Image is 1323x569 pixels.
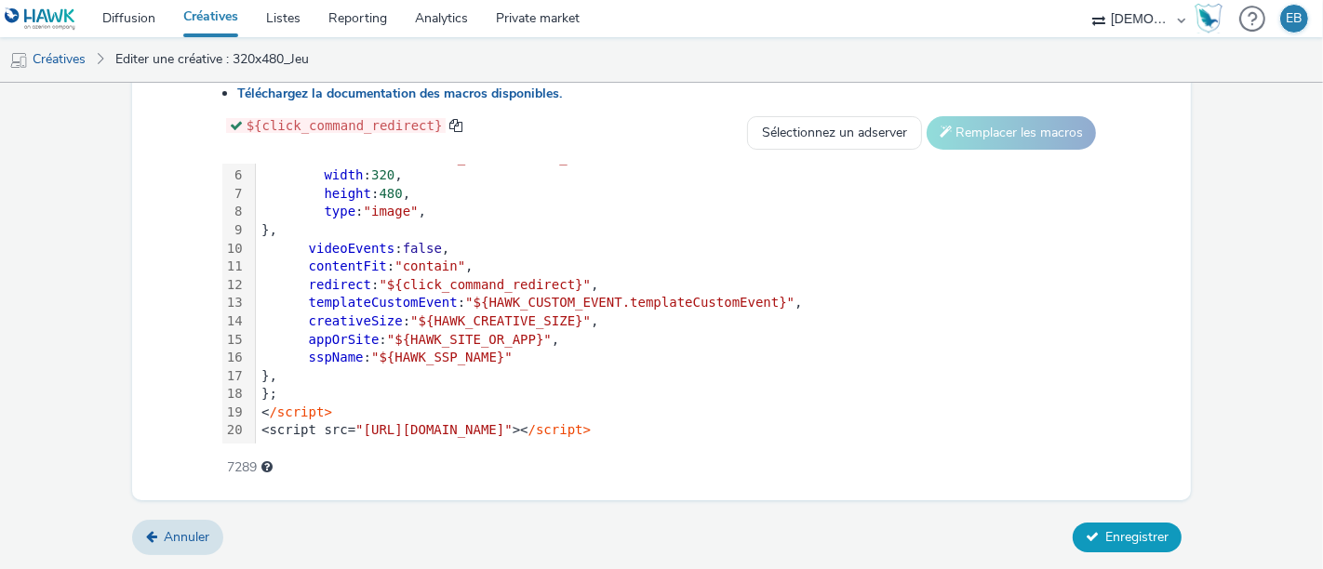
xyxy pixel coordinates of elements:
span: "contain" [394,258,465,273]
div: }, [256,221,1101,240]
span: "${HAWK_SITE_OR_APP}" [387,332,552,347]
span: 480 [379,186,402,201]
button: Remplacer les macros [927,116,1096,150]
span: false [403,241,442,256]
span: 7289 [227,458,257,477]
span: templateCustomEvent [309,295,458,310]
div: : [256,349,1101,367]
span: appOrSite [309,332,380,347]
span: redirect [309,277,371,292]
div: 16 [222,349,246,367]
img: mobile [9,51,28,70]
div: 14 [222,312,246,331]
span: /script> [269,404,331,419]
span: "image" [364,204,419,218]
div: : , [256,312,1101,331]
div: }, [256,367,1101,386]
div: 17 [222,367,246,386]
div: 6 [222,166,246,185]
div: 20 [222,421,246,440]
a: Editer une créative : 320x480_Jeu [106,37,318,82]
span: "[URL][DOMAIN_NAME]" [355,422,513,437]
span: width [324,167,363,182]
div: 13 [222,294,246,312]
div: 18 [222,385,246,404]
div: 9 [222,221,246,240]
div: }; [256,385,1101,404]
div: 10 [222,240,246,258]
span: Annuler [164,528,209,546]
span: ${click_command_redirect} [247,118,443,133]
div: 11 [222,258,246,276]
div: < [256,404,1101,422]
span: "${HAWK_SSP_NAME}" [371,350,513,364]
span: "${click_command_redirect}" [379,277,591,292]
a: Téléchargez la documentation des macros disponibles. [237,85,569,102]
div: 19 [222,404,246,422]
div: 12 [222,276,246,295]
span: copy to clipboard [449,119,462,132]
div: 8 [222,203,246,221]
div: : , [256,185,1101,204]
img: undefined Logo [5,7,76,31]
span: "[URL][DOMAIN_NAME][DOMAIN_NAME]" [355,150,614,165]
button: Enregistrer [1073,523,1182,552]
span: "${HAWK_CUSTOM_EVENT.templateCustomEvent}" [465,295,795,310]
span: type [324,204,355,218]
span: videoEvents [309,241,395,256]
span: /script> [528,422,591,437]
a: Hawk Academy [1195,4,1230,33]
span: height [324,186,371,201]
div: : , [256,258,1101,276]
span: creativeSize [309,313,403,328]
div: <script src= >< [256,421,1101,440]
div: : , [256,331,1101,350]
div: Longueur maximale conseillée 3000 caractères. [261,458,273,477]
div: 15 [222,331,246,350]
div: : , [256,240,1101,258]
img: Hawk Academy [1195,4,1223,33]
span: contentFit [309,258,387,273]
div: : , [256,166,1101,185]
span: url [324,150,347,165]
span: Enregistrer [1105,528,1169,546]
div: : , [256,294,1101,312]
div: : , [256,203,1101,221]
span: sspName [309,350,364,364]
div: : , [256,276,1101,295]
span: 320 [371,167,394,182]
div: EB [1287,5,1303,33]
span: "${HAWK_CREATIVE_SIZE}" [410,313,591,328]
div: 7 [222,185,246,204]
a: Annuler [132,520,223,555]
